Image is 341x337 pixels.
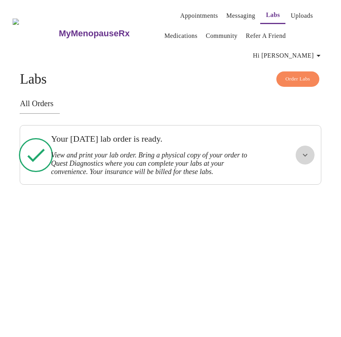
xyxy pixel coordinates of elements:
button: Appointments [177,8,221,24]
a: Community [206,30,238,41]
span: Order Labs [285,75,310,84]
button: Uploads [287,8,316,24]
button: Labs [260,7,285,24]
button: show more [296,146,315,165]
h3: View and print your lab order. Bring a physical copy of your order to Quest Diagnostics where you... [51,151,259,176]
a: MyMenopauseRx [58,20,161,47]
h3: Your [DATE] lab order is ready. [51,134,259,144]
button: Refer a Friend [243,28,289,44]
span: Hi [PERSON_NAME] [253,50,323,61]
a: Medications [164,30,198,41]
a: Uploads [291,10,313,21]
h3: MyMenopauseRx [59,28,130,39]
h3: All Orders [20,99,321,108]
button: Community [203,28,241,44]
a: Labs [266,9,280,21]
h4: Labs [20,71,321,87]
button: Medications [161,28,201,44]
a: Messaging [226,10,255,21]
img: MyMenopauseRx Logo [13,19,58,48]
a: Appointments [180,10,218,21]
button: Messaging [223,8,258,24]
button: Order Labs [276,71,319,87]
a: Refer a Friend [246,30,286,41]
button: Hi [PERSON_NAME] [250,48,326,64]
